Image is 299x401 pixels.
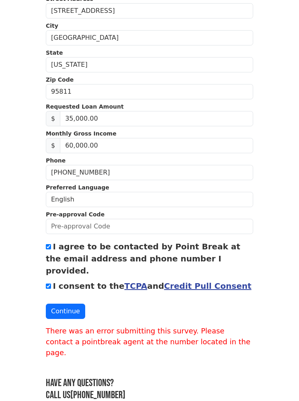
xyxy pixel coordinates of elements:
[46,31,253,46] input: City
[46,219,253,234] input: Pre-approval Code
[46,104,124,110] strong: Requested Loan Amount
[60,138,253,154] input: Monthly Gross Income
[164,282,251,291] a: Credit Pull Consent
[46,185,109,191] strong: Preferred Language
[46,242,240,276] label: I agree to be contacted by Point Break at the email address and phone number I provided.
[46,77,74,83] strong: Zip Code
[46,111,60,127] span: $
[46,130,253,138] p: Monthly Gross Income
[46,378,253,390] h3: Have any questions?
[46,4,253,19] input: Street Address
[46,165,253,181] input: Phone
[46,326,253,358] label: There was an error submitting this survey. Please contact a pointbreak agent at the number locate...
[46,50,63,56] strong: State
[46,138,60,154] span: $
[46,23,58,29] strong: City
[46,84,253,100] input: Zip Code
[60,111,253,127] input: Requested Loan Amount
[125,282,147,291] a: TCPA
[46,158,66,164] strong: Phone
[46,212,104,218] strong: Pre-approval Code
[46,304,85,319] button: Continue
[53,282,251,291] label: I consent to the and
